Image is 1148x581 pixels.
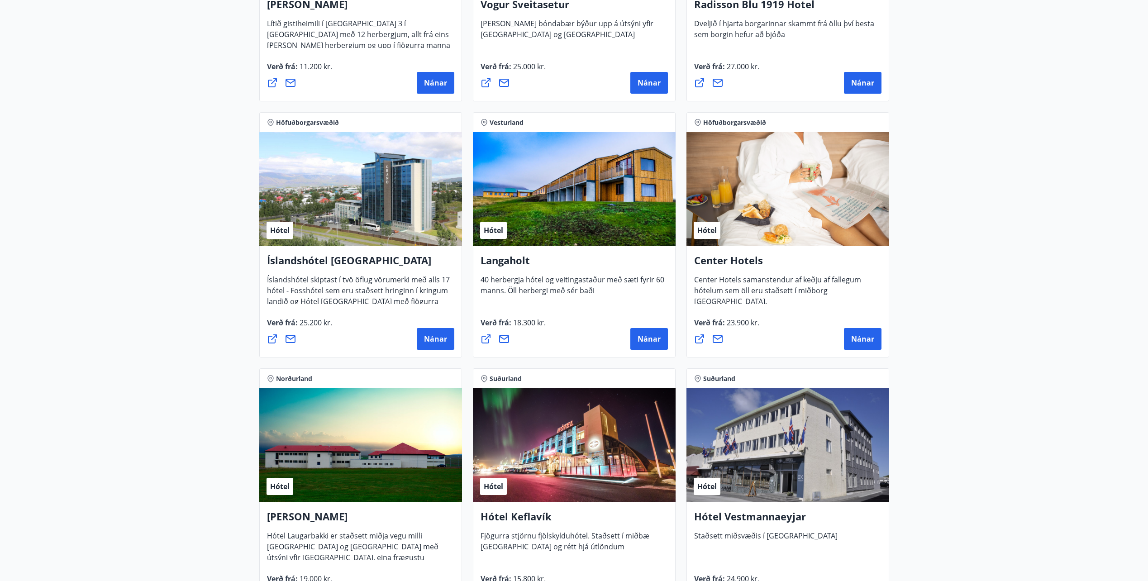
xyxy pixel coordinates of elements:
[481,531,649,559] span: Fjögurra stjörnu fjölskylduhótel. Staðsett í miðbæ [GEOGRAPHIC_DATA] og rétt hjá útlöndum
[417,72,454,94] button: Nánar
[630,328,668,350] button: Nánar
[298,318,332,328] span: 25.200 kr.
[267,318,332,335] span: Verð frá :
[267,19,450,68] span: Lítið gistiheimili í [GEOGRAPHIC_DATA] 3 í [GEOGRAPHIC_DATA] með 12 herbergjum, allt frá eins [PE...
[694,253,881,274] h4: Center Hotels
[694,531,838,548] span: Staðsett miðsvæðis í [GEOGRAPHIC_DATA]
[697,481,717,491] span: Hótel
[481,62,546,79] span: Verð frá :
[424,78,447,88] span: Nánar
[694,510,881,530] h4: Hótel Vestmannaeyjar
[417,328,454,350] button: Nánar
[694,275,861,314] span: Center Hotels samanstendur af keðju af fallegum hótelum sem öll eru staðsett í miðborg [GEOGRAPHI...
[481,253,668,274] h4: Langaholt
[484,481,503,491] span: Hótel
[298,62,332,71] span: 11.200 kr.
[694,19,874,47] span: Dveljið í hjarta borgarinnar skammt frá öllu því besta sem borgin hefur að bjóða
[484,225,503,235] span: Hótel
[267,253,454,274] h4: Íslandshótel [GEOGRAPHIC_DATA]
[851,334,874,344] span: Nánar
[481,19,653,47] span: [PERSON_NAME] bóndabær býður upp á útsýni yfir [GEOGRAPHIC_DATA] og [GEOGRAPHIC_DATA]
[511,318,546,328] span: 18.300 kr.
[270,481,290,491] span: Hótel
[270,225,290,235] span: Hótel
[694,62,759,79] span: Verð frá :
[276,118,339,127] span: Höfuðborgarsvæðið
[481,318,546,335] span: Verð frá :
[851,78,874,88] span: Nánar
[638,334,661,344] span: Nánar
[267,531,438,581] span: Hótel Laugarbakki er staðsett miðja vegu milli [GEOGRAPHIC_DATA] og [GEOGRAPHIC_DATA] með útsýni ...
[481,275,664,303] span: 40 herbergja hótel og veitingastaður með sæti fyrir 60 manns. Öll herbergi með sér baði
[703,118,766,127] span: Höfuðborgarsvæðið
[844,328,881,350] button: Nánar
[694,318,759,335] span: Verð frá :
[725,62,759,71] span: 27.000 kr.
[844,72,881,94] button: Nánar
[267,510,454,530] h4: [PERSON_NAME]
[481,510,668,530] h4: Hótel Keflavík
[267,62,332,79] span: Verð frá :
[276,374,312,383] span: Norðurland
[424,334,447,344] span: Nánar
[511,62,546,71] span: 25.000 kr.
[490,374,522,383] span: Suðurland
[725,318,759,328] span: 23.900 kr.
[638,78,661,88] span: Nánar
[630,72,668,94] button: Nánar
[490,118,524,127] span: Vesturland
[267,275,450,324] span: Íslandshótel skiptast í tvö öflug vörumerki með alls 17 hótel - Fosshótel sem eru staðsett hringi...
[703,374,735,383] span: Suðurland
[697,225,717,235] span: Hótel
